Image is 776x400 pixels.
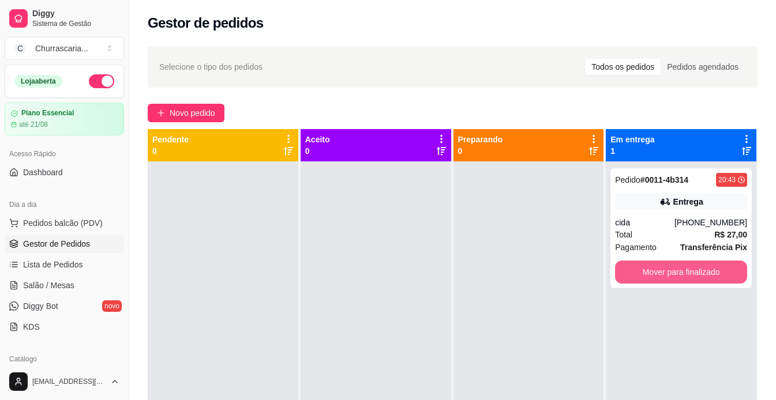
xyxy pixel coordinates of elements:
[674,217,747,228] div: [PHONE_NUMBER]
[680,243,747,252] strong: Transferência Pix
[615,228,632,241] span: Total
[14,43,26,54] span: C
[23,238,90,250] span: Gestor de Pedidos
[152,134,189,145] p: Pendente
[32,9,119,19] span: Diggy
[5,103,124,135] a: Plano Essencialaté 21/08
[5,163,124,182] a: Dashboard
[5,368,124,395] button: [EMAIL_ADDRESS][DOMAIN_NAME]
[661,59,745,75] div: Pedidos agendados
[19,120,48,129] article: até 21/08
[32,377,106,386] span: [EMAIL_ADDRESS][DOMAIN_NAME]
[35,43,88,54] div: Churrascaria ...
[5,235,124,253] a: Gestor de Pedidos
[610,145,654,157] p: 1
[718,175,736,184] div: 20:43
[5,145,124,163] div: Acesso Rápido
[148,104,224,122] button: Novo pedido
[89,74,114,88] button: Alterar Status
[23,217,103,229] span: Pedidos balcão (PDV)
[714,230,747,239] strong: R$ 27,00
[305,145,330,157] p: 0
[148,14,264,32] h2: Gestor de pedidos
[610,134,654,145] p: Em entrega
[5,214,124,232] button: Pedidos balcão (PDV)
[5,318,124,336] a: KDS
[152,145,189,157] p: 0
[615,241,657,254] span: Pagamento
[5,37,124,60] button: Select a team
[23,321,40,333] span: KDS
[159,61,263,73] span: Selecione o tipo dos pedidos
[157,109,165,117] span: plus
[585,59,661,75] div: Todos os pedidos
[14,75,62,88] div: Loja aberta
[673,196,703,207] div: Entrega
[5,297,124,315] a: Diggy Botnovo
[23,300,58,312] span: Diggy Bot
[23,167,63,178] span: Dashboard
[23,259,83,270] span: Lista de Pedidos
[615,261,747,284] button: Mover para finalizado
[615,217,674,228] div: cida
[5,5,124,32] a: DiggySistema de Gestão
[23,280,74,291] span: Salão / Mesas
[32,19,119,28] span: Sistema de Gestão
[5,350,124,368] div: Catálogo
[21,109,74,118] article: Plano Essencial
[458,145,503,157] p: 0
[305,134,330,145] p: Aceito
[5,195,124,214] div: Dia a dia
[458,134,503,145] p: Preparando
[5,276,124,295] a: Salão / Mesas
[5,255,124,274] a: Lista de Pedidos
[640,175,688,184] strong: # 0011-4b314
[615,175,640,184] span: Pedido
[170,107,215,119] span: Novo pedido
